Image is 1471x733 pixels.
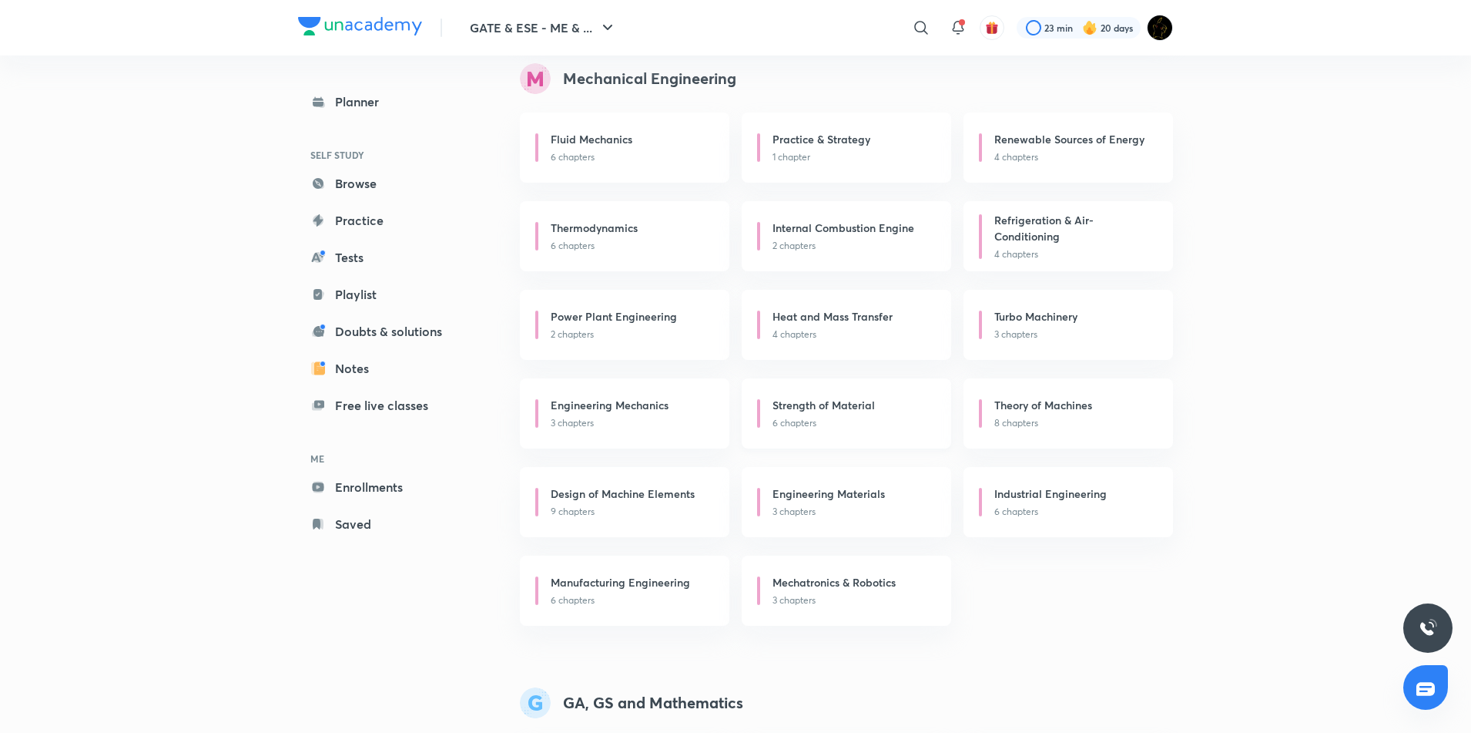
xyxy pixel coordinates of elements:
a: Thermodynamics6 chapters [520,201,729,271]
h6: Industrial Engineering [994,486,1107,502]
h6: Thermodynamics [551,220,638,236]
a: Planner [298,86,477,117]
a: Free live classes [298,390,477,421]
a: Tests [298,242,477,273]
p: 9 chapters [551,505,711,519]
img: syllabus [520,63,551,94]
a: Power Plant Engineering2 chapters [520,290,729,360]
p: 2 chapters [551,328,711,341]
h6: Manufacturing Engineering [551,574,690,590]
a: Doubts & solutions [298,316,477,347]
p: 6 chapters [551,239,711,253]
img: streak [1082,20,1097,35]
a: Company Logo [298,17,422,39]
img: Ranit Maity01 [1147,15,1173,41]
h6: Heat and Mass Transfer [772,308,893,324]
a: Heat and Mass Transfer4 chapters [742,290,951,360]
p: 4 chapters [994,150,1154,164]
h6: Fluid Mechanics [551,131,632,147]
h6: Theory of Machines [994,397,1092,413]
h6: Engineering Materials [772,486,885,502]
h6: ME [298,446,477,472]
button: GATE & ESE - ME & ... [461,12,626,43]
h6: SELF STUDY [298,142,477,168]
h6: Strength of Material [772,397,875,413]
a: Manufacturing Engineering6 chapters [520,556,729,626]
a: Enrollments [298,472,477,503]
a: Fluid Mechanics6 chapters [520,113,729,183]
p: 6 chapters [772,416,933,430]
p: 3 chapters [994,328,1154,341]
h6: Refrigeration & Air- Conditioning [994,212,1148,244]
h6: Mechatronics & Robotics [772,574,896,590]
a: Saved [298,509,477,540]
a: Browse [298,168,477,199]
img: ttu [1419,619,1437,637]
p: 8 chapters [994,416,1154,430]
a: Engineering Materials3 chapters [742,467,951,537]
h6: Internal Combustion Engine [772,220,914,236]
h6: Engineering Mechanics [551,397,668,413]
p: 6 chapters [551,593,711,607]
a: Practice & Strategy1 chapter [742,113,951,183]
p: 3 chapters [772,593,933,607]
a: Refrigeration & Air- Conditioning4 chapters [963,201,1173,271]
h6: Turbo Machinery [994,308,1077,324]
a: Practice [298,205,477,236]
a: Renewable Sources of Energy4 chapters [963,113,1173,183]
a: Design of Machine Elements9 chapters [520,467,729,537]
h6: Renewable Sources of Energy [994,131,1144,147]
img: syllabus [520,688,551,718]
a: Engineering Mechanics3 chapters [520,378,729,449]
a: Playlist [298,279,477,310]
p: 3 chapters [551,416,711,430]
a: Industrial Engineering6 chapters [963,467,1173,537]
img: avatar [985,21,999,35]
p: 2 chapters [772,239,933,253]
a: Internal Combustion Engine2 chapters [742,201,951,271]
a: Strength of Material6 chapters [742,378,951,449]
button: avatar [980,15,1004,40]
p: 6 chapters [551,150,711,164]
h4: Mechanical Engineering [563,67,736,90]
a: Turbo Machinery3 chapters [963,290,1173,360]
h6: Practice & Strategy [772,131,870,147]
img: Company Logo [298,17,422,35]
p: 3 chapters [772,505,933,519]
a: Notes [298,353,477,384]
a: Mechatronics & Robotics3 chapters [742,556,951,626]
h6: Power Plant Engineering [551,308,677,324]
h4: GA, GS and Mathematics [563,691,743,715]
h6: Design of Machine Elements [551,486,695,502]
p: 4 chapters [772,328,933,341]
p: 6 chapters [994,505,1154,519]
p: 1 chapter [772,150,933,164]
p: 4 chapters [994,247,1154,261]
a: Theory of Machines8 chapters [963,378,1173,449]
